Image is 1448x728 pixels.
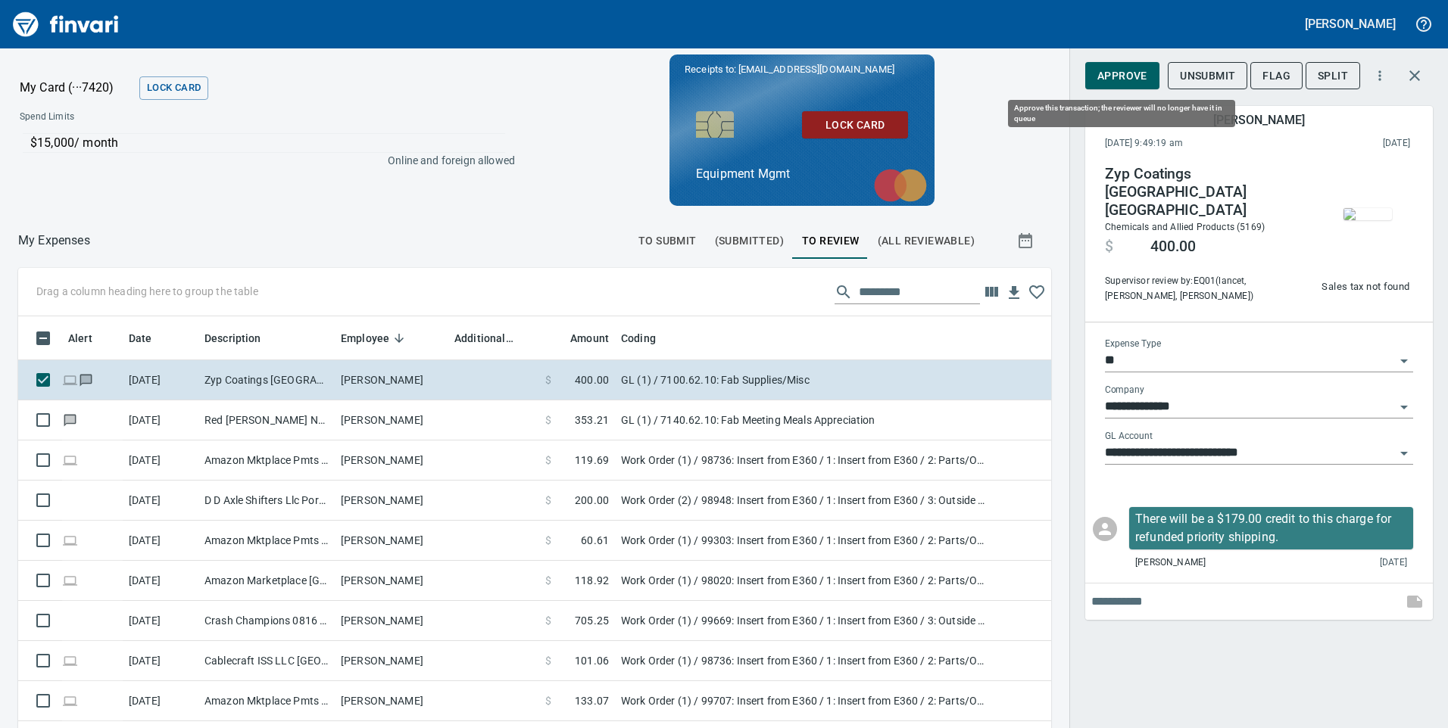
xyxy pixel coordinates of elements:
span: Coding [621,329,656,347]
p: Receipts to: [685,62,919,77]
td: [PERSON_NAME] [335,440,448,481]
span: $ [545,573,551,588]
span: Online transaction [62,535,78,545]
span: $ [1105,238,1113,256]
td: GL (1) / 7140.62.10: Fab Meeting Meals Appreciation [615,400,994,440]
button: More [1363,59,1397,92]
td: [DATE] [123,561,198,601]
span: 400.00 [575,372,609,387]
span: 353.21 [575,412,609,428]
td: [DATE] [123,641,198,681]
span: Has messages [62,415,78,425]
span: Online transaction [62,655,78,665]
span: 119.69 [575,453,609,468]
h5: [PERSON_NAME] [1305,16,1396,32]
img: Finvari [9,6,123,42]
button: Open [1393,443,1415,464]
span: Lock Card [814,116,896,135]
span: Has messages [78,375,94,384]
td: Work Order (1) / 99669: Insert from E360 / 1: Insert from E360 / 3: Outside Repair [615,601,994,641]
button: Sales tax not found [1318,275,1413,299]
button: Flag [1250,62,1303,90]
span: Lock Card [147,79,201,97]
span: $ [545,412,551,428]
td: Work Order (1) / 98736: Insert from E360 / 1: Insert from E360 / 2: Parts/Other [615,440,994,481]
td: Work Order (1) / 98736: Insert from E360 / 1: Insert from E360 / 2: Parts/Other [615,641,994,681]
nav: breadcrumb [18,232,90,250]
span: This charge was settled by the merchant and appears on the 2025/08/16 statement. [1283,136,1410,151]
td: [DATE] [123,601,198,641]
span: Unsubmit [1180,67,1235,86]
button: Lock Card [802,111,908,139]
span: Spend Limits [20,110,293,125]
td: [PERSON_NAME] [335,400,448,440]
span: 133.07 [575,693,609,708]
span: (Submitted) [715,232,784,250]
span: $ [545,493,551,508]
td: Crash Champions 0816 - [GEOGRAPHIC_DATA] [GEOGRAPHIC_DATA] [198,601,335,641]
td: [PERSON_NAME] [335,601,448,641]
span: Online transaction [62,375,78,384]
td: [PERSON_NAME] [335,681,448,721]
label: Company [1105,385,1144,394]
button: Open [1393,397,1415,418]
img: mastercard.svg [866,161,935,210]
button: Approve [1085,62,1159,90]
td: Work Order (1) / 98020: Insert from E360 / 1: Insert from E360 / 2: Parts/Other [615,561,994,601]
p: Equipment Mgmt [696,165,908,183]
td: Zyp Coatings [GEOGRAPHIC_DATA] [GEOGRAPHIC_DATA] [198,360,335,400]
span: Amount [551,329,609,347]
span: Supervisor review by: EQ01 (lancet, [PERSON_NAME], [PERSON_NAME]) [1105,274,1311,304]
button: Open [1393,350,1415,372]
span: Employee [341,329,409,347]
td: Cablecraft ISS LLC [GEOGRAPHIC_DATA] OR [198,641,335,681]
span: Description [204,329,261,347]
td: [DATE] [123,681,198,721]
span: $ [545,533,551,548]
span: To Review [802,232,860,250]
span: 705.25 [575,613,609,628]
td: [DATE] [123,481,198,521]
span: Date [129,329,172,347]
button: Unsubmit [1168,62,1247,90]
span: 200.00 [575,493,609,508]
td: [PERSON_NAME] [335,561,448,601]
span: Alert [68,329,112,347]
span: Employee [341,329,389,347]
td: Red [PERSON_NAME] No 728 Battleground [GEOGRAPHIC_DATA] [198,400,335,440]
p: Online and foreign allowed [8,153,515,168]
td: Amazon Mktplace Pmts [DOMAIN_NAME][URL] WA [198,440,335,481]
span: Flag [1262,67,1290,86]
span: $ [545,613,551,628]
span: Coding [621,329,676,347]
button: Choose columns to display [980,281,1003,303]
span: 400.00 [1150,238,1196,256]
p: My Expenses [18,232,90,250]
span: [PERSON_NAME] [1135,555,1206,571]
button: Lock Card [139,76,208,100]
span: $ [545,693,551,708]
td: D D Axle Shifters Llc Portland OR [198,481,335,521]
td: [PERSON_NAME] [335,360,448,400]
label: Expense Type [1105,339,1161,348]
h4: Zyp Coatings [GEOGRAPHIC_DATA] [GEOGRAPHIC_DATA] [1105,165,1311,219]
span: Alert [68,329,92,347]
td: [DATE] [123,360,198,400]
td: [DATE] [123,521,198,561]
span: [DATE] 9:49:19 am [1105,136,1283,151]
span: To Submit [638,232,697,250]
button: [PERSON_NAME] [1301,12,1400,36]
span: Amount [570,329,609,347]
span: Split [1318,67,1348,86]
p: My Card (···7420) [20,79,133,97]
p: Drag a column heading here to group the table [36,284,258,299]
span: 118.92 [575,573,609,588]
span: Approve [1097,67,1147,86]
span: $ [545,653,551,668]
span: Online transaction [62,575,78,585]
button: Split [1306,62,1360,90]
span: $ [545,453,551,468]
td: Amazon Mktplace Pmts [DOMAIN_NAME][URL] WA [198,521,335,561]
button: Download Table [1003,282,1025,304]
td: GL (1) / 7100.62.10: Fab Supplies/Misc [615,360,994,400]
